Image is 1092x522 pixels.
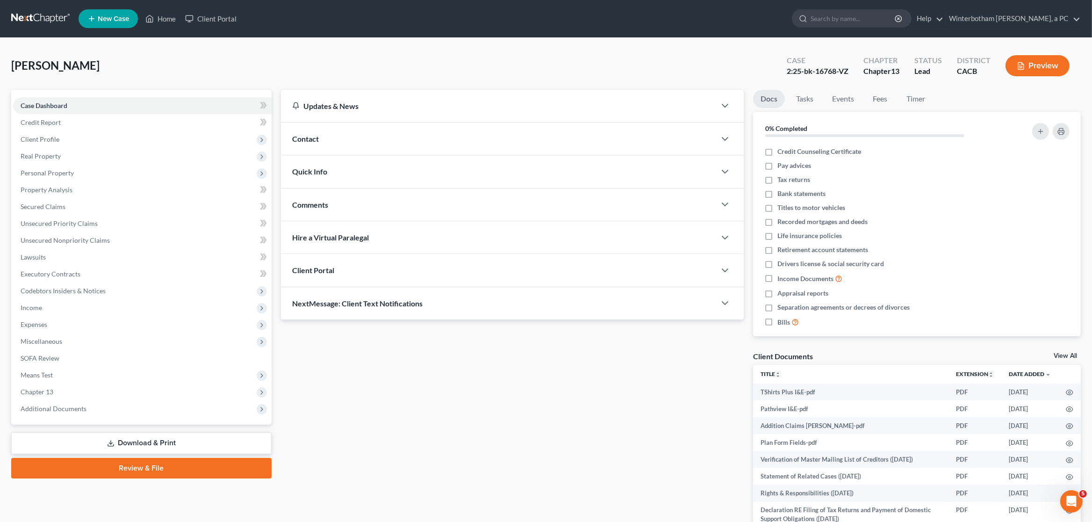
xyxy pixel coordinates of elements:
a: Extensionunfold_more [956,370,994,377]
span: Contact [292,134,319,143]
td: [DATE] [1001,400,1058,417]
span: [PERSON_NAME] [11,58,100,72]
td: Addition Claims [PERSON_NAME]-pdf [753,417,948,434]
span: Real Property [21,152,61,160]
span: Life insurance policies [777,231,842,240]
td: [DATE] [1001,485,1058,501]
span: Client Portal [292,266,334,275]
td: [DATE] [1001,434,1058,451]
iframe: Intercom live chat [1060,490,1083,513]
td: [DATE] [1001,451,1058,468]
td: Verification of Master Mailing List of Creditors ([DATE]) [753,451,948,468]
a: Home [141,10,180,27]
div: CACB [957,66,991,77]
a: Unsecured Priority Claims [13,215,272,232]
span: 13 [891,66,899,75]
a: SOFA Review [13,350,272,367]
td: [DATE] [1001,384,1058,400]
span: Property Analysis [21,186,72,194]
a: Download & Print [11,432,272,454]
a: Tasks [789,90,821,108]
span: Means Test [21,371,53,379]
span: Unsecured Nonpriority Claims [21,236,110,244]
a: Executory Contracts [13,266,272,283]
span: Secured Claims [21,203,65,210]
a: Credit Report [13,114,272,131]
span: Comments [292,200,328,209]
td: PDF [948,400,1001,417]
td: PDF [948,485,1001,501]
span: Lawsuits [21,253,46,261]
td: PDF [948,434,1001,451]
td: Plan Form Fields-pdf [753,434,948,451]
span: Codebtors Insiders & Notices [21,287,106,295]
span: Pay advices [777,161,811,170]
a: View All [1054,353,1077,359]
a: Timer [899,90,933,108]
span: Expenses [21,320,47,328]
a: Date Added expand_more [1009,370,1051,377]
span: Bills [777,318,790,327]
span: Additional Documents [21,405,86,413]
span: Drivers license & social security card [777,259,884,268]
td: [DATE] [1001,417,1058,434]
div: Chapter [863,66,899,77]
div: Chapter [863,55,899,66]
span: Income Documents [777,274,833,283]
a: Fees [865,90,895,108]
span: Case Dashboard [21,101,67,109]
span: Miscellaneous [21,337,62,345]
a: Secured Claims [13,198,272,215]
span: Retirement account statements [777,245,868,254]
span: Quick Info [292,167,327,176]
a: Review & File [11,458,272,478]
span: 5 [1079,490,1087,498]
strong: 0% Completed [765,124,807,132]
span: Unsecured Priority Claims [21,219,98,227]
td: Rights & Responsibilities ([DATE]) [753,485,948,501]
span: Credit Report [21,118,61,126]
a: Docs [753,90,785,108]
span: Personal Property [21,169,74,177]
a: Help [912,10,943,27]
td: TShirts Plus I&E-pdf [753,384,948,400]
td: Statement of Related Cases ([DATE]) [753,468,948,485]
span: Client Profile [21,135,59,143]
a: Client Portal [180,10,241,27]
button: Preview [1006,55,1070,76]
span: Separation agreements or decrees of divorces [777,303,910,312]
span: Chapter 13 [21,388,53,396]
td: [DATE] [1001,468,1058,485]
td: PDF [948,451,1001,468]
div: District [957,55,991,66]
a: Unsecured Nonpriority Claims [13,232,272,249]
i: expand_more [1045,372,1051,377]
span: Appraisal reports [777,289,828,298]
a: Winterbotham [PERSON_NAME], a PC [944,10,1080,27]
div: 2:25-bk-16768-VZ [787,66,848,77]
div: Updates & News [292,101,704,111]
div: Client Documents [753,351,813,361]
span: Titles to motor vehicles [777,203,845,212]
span: Bank statements [777,189,826,198]
span: Hire a Virtual Paralegal [292,233,369,242]
span: NextMessage: Client Text Notifications [292,299,423,308]
span: Income [21,304,42,312]
input: Search by name... [811,10,896,27]
td: PDF [948,384,1001,400]
td: PDF [948,417,1001,434]
span: Executory Contracts [21,270,80,278]
a: Case Dashboard [13,97,272,114]
a: Events [825,90,862,108]
td: PDF [948,468,1001,485]
div: Status [914,55,942,66]
td: Pathview I&E-pdf [753,400,948,417]
div: Case [787,55,848,66]
span: SOFA Review [21,354,59,362]
div: Lead [914,66,942,77]
span: Recorded mortgages and deeds [777,217,868,226]
a: Lawsuits [13,249,272,266]
span: New Case [98,15,129,22]
span: Credit Counseling Certificate [777,147,861,156]
i: unfold_more [775,372,781,377]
